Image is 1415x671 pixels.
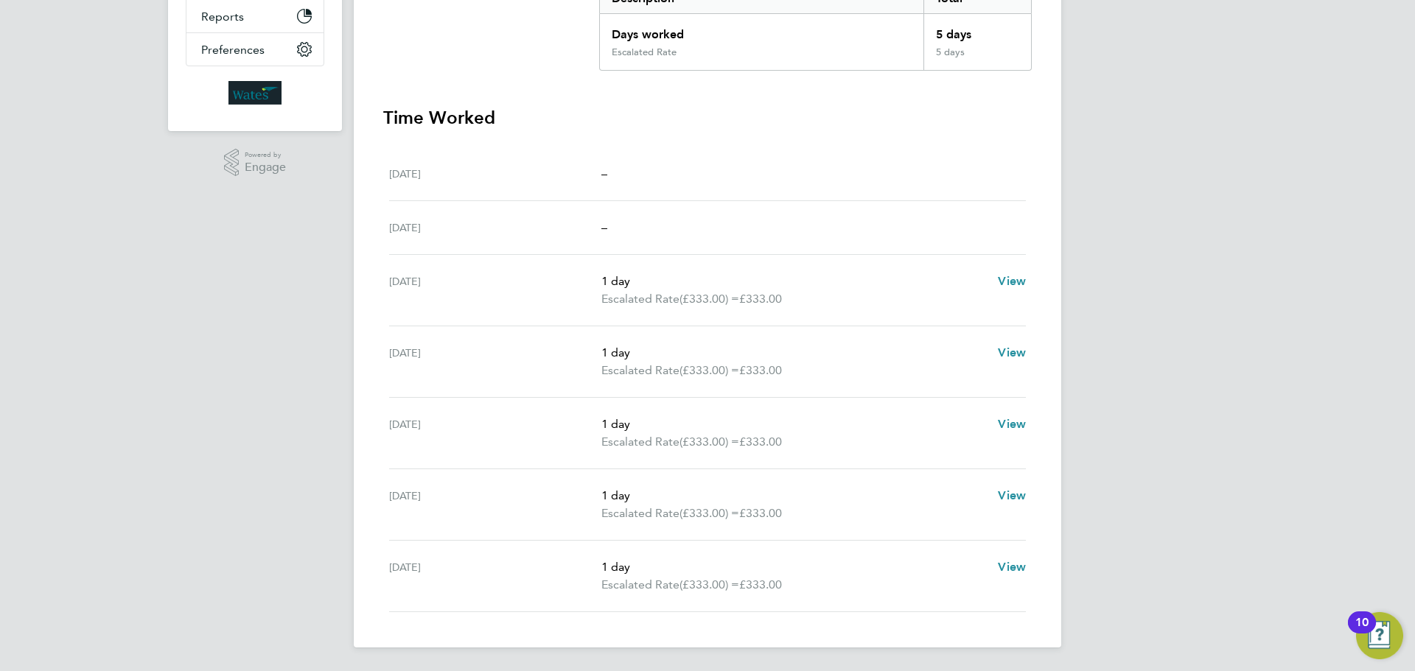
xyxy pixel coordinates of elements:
[389,415,601,451] div: [DATE]
[601,558,986,576] p: 1 day
[600,14,923,46] div: Days worked
[679,506,739,520] span: (£333.00) =
[601,415,986,433] p: 1 day
[998,560,1026,574] span: View
[389,344,601,379] div: [DATE]
[998,558,1026,576] a: View
[679,577,739,591] span: (£333.00) =
[601,273,986,290] p: 1 day
[1355,622,1369,642] div: 10
[601,290,679,308] span: Escalated Rate
[245,161,286,174] span: Engage
[186,33,324,66] button: Preferences
[601,220,607,234] span: –
[228,81,282,105] img: wates-logo-retina.png
[923,46,1031,70] div: 5 days
[679,435,739,449] span: (£333.00) =
[998,274,1026,288] span: View
[998,488,1026,502] span: View
[679,363,739,377] span: (£333.00) =
[923,14,1031,46] div: 5 days
[389,219,601,236] div: [DATE]
[612,46,677,58] div: Escalated Rate
[224,149,287,177] a: Powered byEngage
[679,292,739,306] span: (£333.00) =
[245,149,286,161] span: Powered by
[739,292,782,306] span: £333.00
[601,166,607,180] span: –
[601,505,679,522] span: Escalated Rate
[739,577,782,591] span: £333.00
[601,433,679,451] span: Escalated Rate
[739,506,782,520] span: £333.00
[739,363,782,377] span: £333.00
[601,576,679,594] span: Escalated Rate
[998,487,1026,505] a: View
[601,487,986,505] p: 1 day
[389,165,601,183] div: [DATE]
[998,344,1026,362] a: View
[998,415,1026,433] a: View
[998,273,1026,290] a: View
[601,344,986,362] p: 1 day
[998,417,1026,431] span: View
[389,558,601,594] div: [DATE]
[1356,612,1403,659] button: Open Resource Center, 10 new notifications
[383,106,1032,130] h3: Time Worked
[201,43,265,57] span: Preferences
[389,273,601,308] div: [DATE]
[389,487,601,522] div: [DATE]
[998,345,1026,359] span: View
[201,10,244,24] span: Reports
[601,362,679,379] span: Escalated Rate
[186,81,324,105] a: Go to home page
[739,435,782,449] span: £333.00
